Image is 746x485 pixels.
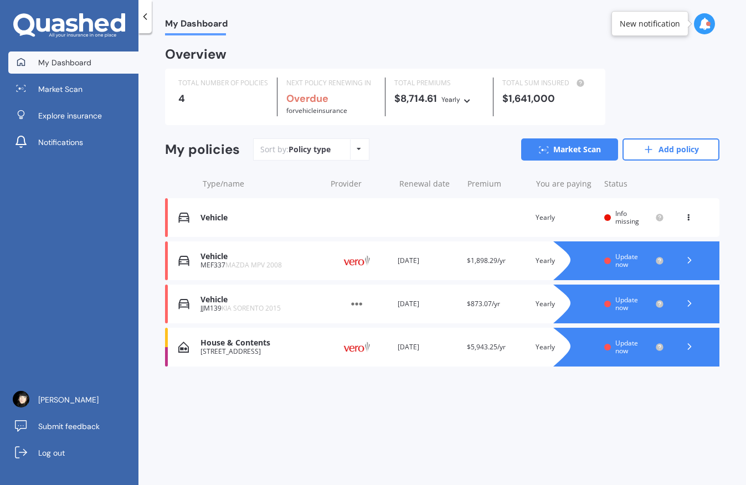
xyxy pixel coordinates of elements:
a: Add policy [622,138,719,161]
a: Log out [8,442,138,464]
span: $1,898.29/yr [467,256,506,265]
span: Info missing [615,209,639,226]
a: Market Scan [521,138,618,161]
img: House & Contents [178,342,189,353]
div: TOTAL NUMBER OF POLICIES [178,78,268,89]
img: Vehicle [178,255,189,266]
span: My Dashboard [165,18,228,33]
img: Vero [329,337,384,358]
div: MEF337 [200,261,320,269]
img: Vero [329,250,384,271]
div: Provider [331,178,390,189]
img: ACg8ocK7u_WRB_CMQY29gQ1Gk-eVQHk5tsBhZqwMaKnD38geuwm--yA=s96-c [13,391,29,407]
div: [DATE] [398,255,457,266]
span: Log out [38,447,65,458]
div: JJM139 [200,305,320,312]
div: [STREET_ADDRESS] [200,348,320,355]
div: TOTAL PREMIUMS [394,78,484,89]
a: Market Scan [8,78,138,100]
span: Market Scan [38,84,83,95]
div: $8,714.61 [394,93,484,105]
div: Vehicle [200,295,320,305]
div: Vehicle [200,213,320,223]
div: [DATE] [398,342,457,353]
span: Explore insurance [38,110,102,121]
a: Explore insurance [8,105,138,127]
div: Status [604,178,664,189]
span: $5,943.25/yr [467,342,506,352]
div: Policy type [289,144,331,155]
div: Yearly [441,94,460,105]
a: Submit feedback [8,415,138,437]
div: $1,641,000 [502,93,592,104]
div: [DATE] [398,298,457,309]
div: Vehicle [200,252,320,261]
div: Type/name [203,178,322,189]
div: NEXT POLICY RENEWING IN [286,78,376,89]
div: Yearly [536,255,595,266]
div: Yearly [536,298,595,309]
span: Update now [615,295,638,312]
span: $873.07/yr [467,299,500,308]
img: Other [329,293,384,314]
a: [PERSON_NAME] [8,389,138,411]
div: Sort by: [260,144,331,155]
img: Vehicle [178,212,189,223]
div: You are paying [536,178,596,189]
span: Update now [615,338,638,355]
div: Overview [165,49,227,60]
span: My Dashboard [38,57,91,68]
div: Yearly [536,212,595,223]
span: [PERSON_NAME] [38,394,99,405]
div: New notification [620,18,680,29]
b: Overdue [286,92,328,105]
div: TOTAL SUM INSURED [502,78,592,89]
img: Vehicle [178,298,189,309]
div: Yearly [536,342,595,353]
span: for Vehicle insurance [286,106,347,115]
div: Renewal date [399,178,459,189]
span: Submit feedback [38,421,100,432]
div: House & Contents [200,338,320,348]
a: My Dashboard [8,51,138,74]
div: Premium [467,178,527,189]
span: KIA SORENTO 2015 [222,303,281,313]
span: Update now [615,252,638,269]
a: Notifications [8,131,138,153]
div: My policies [165,142,240,158]
span: Notifications [38,137,83,148]
div: 4 [178,93,268,104]
span: MAZDA MPV 2008 [225,260,282,270]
